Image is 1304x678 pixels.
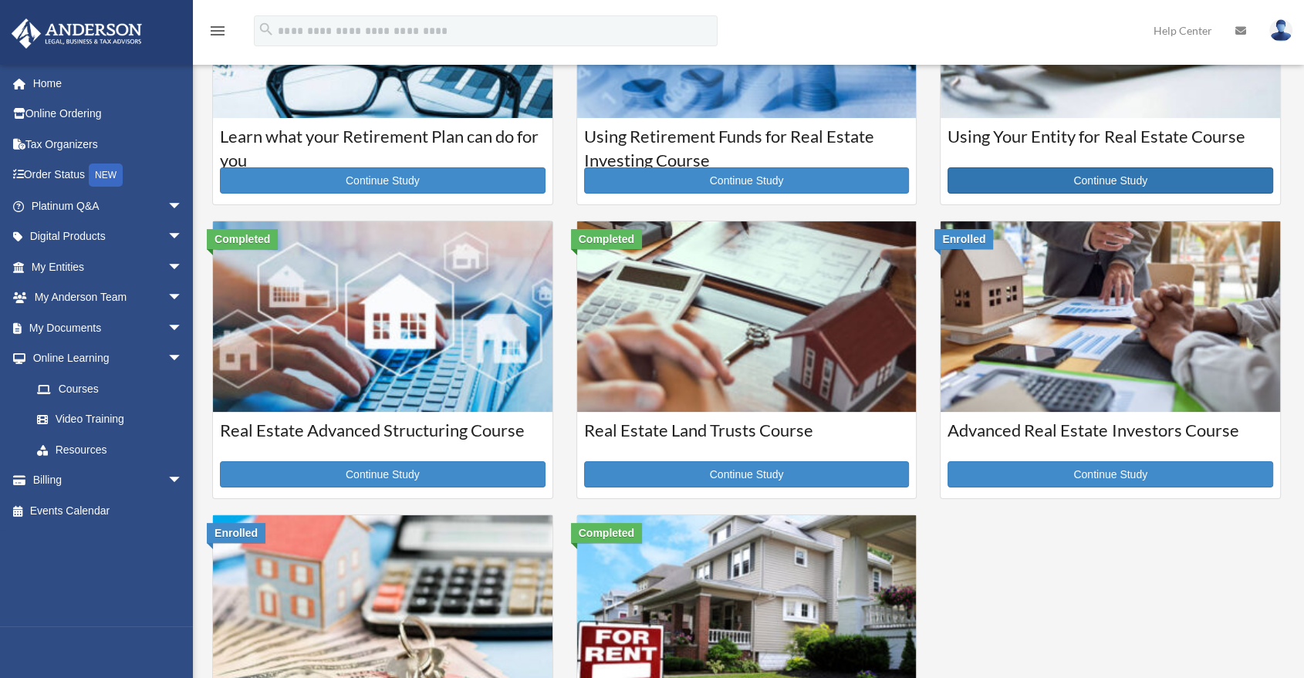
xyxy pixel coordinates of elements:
h3: Real Estate Land Trusts Course [584,419,910,457]
h3: Using Retirement Funds for Real Estate Investing Course [584,125,910,164]
h3: Using Your Entity for Real Estate Course [948,125,1273,164]
a: Events Calendar [11,495,206,526]
a: Courses [22,373,198,404]
a: My Anderson Teamarrow_drop_down [11,282,206,313]
i: search [258,21,275,38]
span: arrow_drop_down [167,282,198,314]
a: Resources [22,434,206,465]
a: Billingarrow_drop_down [11,465,206,496]
a: Platinum Q&Aarrow_drop_down [11,191,206,221]
a: menu [208,27,227,40]
div: Enrolled [207,523,265,543]
span: arrow_drop_down [167,221,198,253]
img: Anderson Advisors Platinum Portal [7,19,147,49]
span: arrow_drop_down [167,312,198,344]
a: My Entitiesarrow_drop_down [11,251,206,282]
a: Order StatusNEW [11,160,206,191]
a: Continue Study [584,461,910,487]
span: arrow_drop_down [167,251,198,283]
a: Online Learningarrow_drop_down [11,343,206,374]
a: Video Training [22,404,206,435]
a: Digital Productsarrow_drop_down [11,221,206,252]
a: Continue Study [948,167,1273,194]
div: NEW [89,164,123,187]
a: Continue Study [220,461,546,487]
h3: Learn what your Retirement Plan can do for you [220,125,546,164]
span: arrow_drop_down [167,191,198,222]
a: Continue Study [220,167,546,194]
a: Home [11,68,206,99]
a: Online Ordering [11,99,206,130]
i: menu [208,22,227,40]
a: My Documentsarrow_drop_down [11,312,206,343]
div: Completed [571,523,642,543]
span: arrow_drop_down [167,343,198,375]
div: Enrolled [934,229,993,249]
img: User Pic [1269,19,1292,42]
a: Continue Study [584,167,910,194]
span: arrow_drop_down [167,465,198,497]
h3: Real Estate Advanced Structuring Course [220,419,546,457]
h3: Advanced Real Estate Investors Course [948,419,1273,457]
a: Continue Study [948,461,1273,487]
a: Tax Organizers [11,129,206,160]
div: Completed [571,229,642,249]
div: Completed [207,229,278,249]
